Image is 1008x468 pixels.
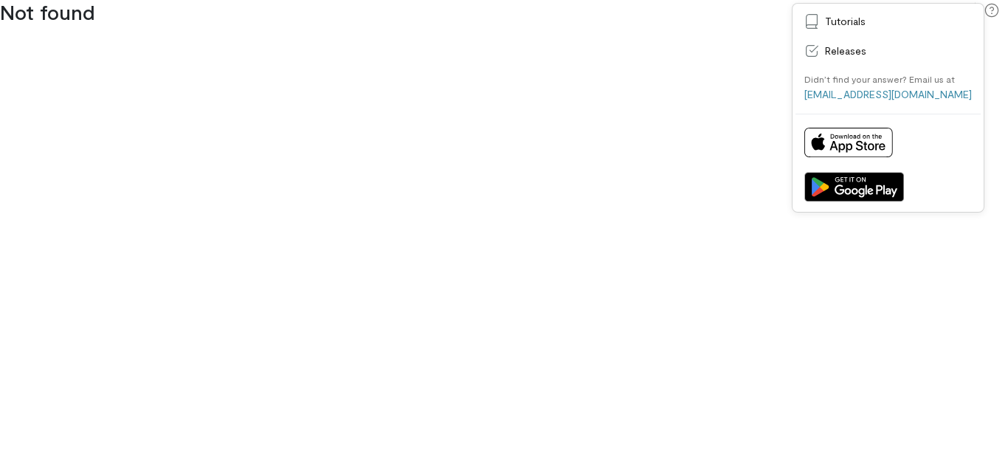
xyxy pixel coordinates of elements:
[795,7,981,36] a: Tutorials
[804,73,955,85] div: Didn’t find your answer? Email us at
[795,36,981,66] a: Releases
[804,128,893,157] img: Download on App Store
[825,44,972,58] span: Releases
[804,172,904,202] img: Get it on Google Play
[825,14,972,29] span: Tutorials
[804,88,972,100] a: [EMAIL_ADDRESS][DOMAIN_NAME]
